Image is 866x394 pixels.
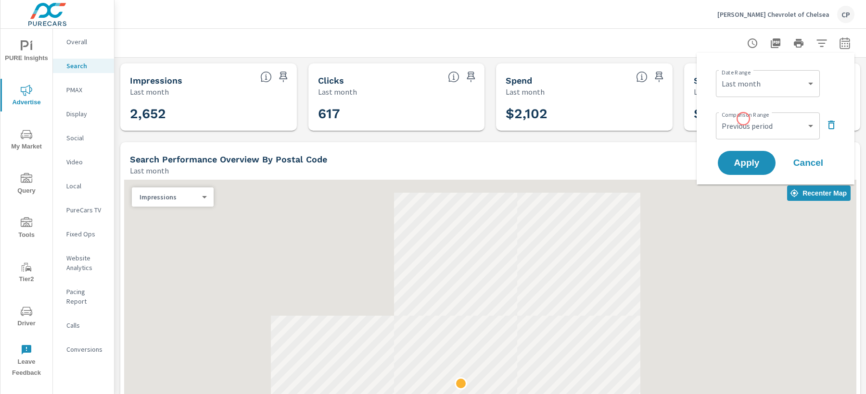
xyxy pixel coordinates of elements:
[53,59,114,73] div: Search
[53,318,114,332] div: Calls
[727,159,766,167] span: Apply
[3,217,50,241] span: Tools
[53,35,114,49] div: Overall
[66,253,106,272] p: Website Analytics
[506,86,545,98] p: Last month
[53,155,114,169] div: Video
[3,344,50,379] span: Leave Feedback
[276,69,291,85] span: Save this to your personalized report
[0,29,52,382] div: nav menu
[66,157,106,167] p: Video
[3,85,50,108] span: Advertise
[66,229,106,239] p: Fixed Ops
[53,342,114,357] div: Conversions
[3,306,50,329] span: Driver
[694,75,780,86] h5: Spend Per Unit Sold
[130,75,182,86] h5: Impressions
[66,287,106,306] p: Pacing Report
[66,37,106,47] p: Overall
[318,75,344,86] h5: Clicks
[3,173,50,197] span: Query
[53,131,114,145] div: Social
[66,61,106,71] p: Search
[66,133,106,143] p: Social
[506,75,532,86] h5: Spend
[66,181,106,191] p: Local
[130,154,327,164] h5: Search Performance Overview By Postal Code
[66,109,106,119] p: Display
[694,86,733,98] p: Last month
[53,251,114,275] div: Website Analytics
[318,86,357,98] p: Last month
[791,189,847,197] span: Recenter Map
[130,86,169,98] p: Last month
[651,69,667,85] span: Save this to your personalized report
[260,71,272,83] span: The number of times an ad was shown on your behalf.
[506,106,663,122] h3: $2,102
[53,179,114,193] div: Local
[130,106,287,122] h3: 2,652
[132,193,206,202] div: Impressions
[717,10,829,19] p: [PERSON_NAME] Chevrolet of Chelsea
[448,71,459,83] span: The number of times an ad was clicked by a consumer.
[53,284,114,308] div: Pacing Report
[53,227,114,241] div: Fixed Ops
[779,151,837,175] button: Cancel
[66,205,106,215] p: PureCars TV
[140,193,198,201] p: Impressions
[787,185,851,201] button: Recenter Map
[53,203,114,217] div: PureCars TV
[636,71,648,83] span: The amount of money spent on advertising during the period.
[694,106,851,122] h3: $ —
[53,83,114,97] div: PMAX
[789,159,828,167] span: Cancel
[837,6,854,23] div: CP
[66,85,106,95] p: PMAX
[766,34,785,53] button: "Export Report to PDF"
[3,261,50,285] span: Tier2
[130,165,169,176] p: Last month
[53,107,114,121] div: Display
[66,345,106,354] p: Conversions
[718,151,776,175] button: Apply
[835,34,854,53] button: Select Date Range
[3,40,50,64] span: PURE Insights
[66,320,106,330] p: Calls
[463,69,479,85] span: Save this to your personalized report
[789,34,808,53] button: Print Report
[3,129,50,152] span: My Market
[318,106,475,122] h3: 617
